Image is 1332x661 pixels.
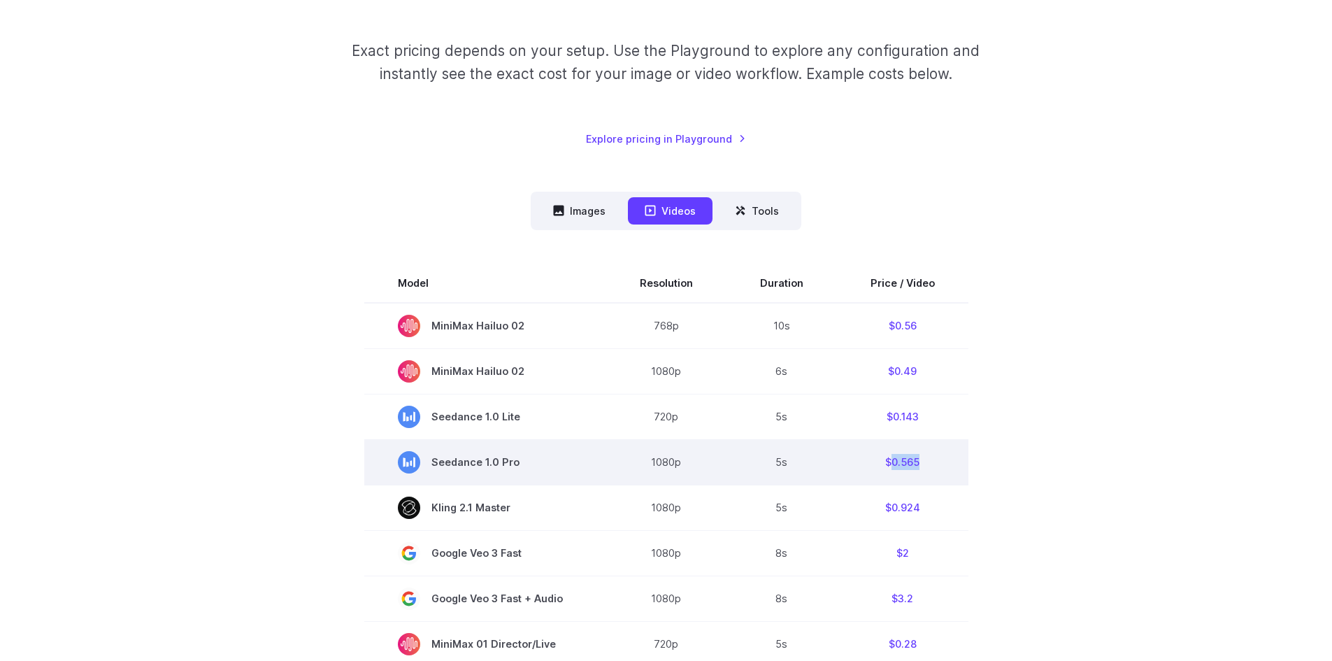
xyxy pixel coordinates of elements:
[398,451,573,474] span: Seedance 1.0 Pro
[398,315,573,337] span: MiniMax Hailuo 02
[606,303,726,349] td: 768p
[837,439,968,485] td: $0.565
[837,264,968,303] th: Price / Video
[628,197,712,225] button: Videos
[726,348,837,394] td: 6s
[726,264,837,303] th: Duration
[398,542,573,564] span: Google Veo 3 Fast
[398,360,573,383] span: MiniMax Hailuo 02
[398,588,573,610] span: Google Veo 3 Fast + Audio
[586,131,746,147] a: Explore pricing in Playground
[606,576,726,621] td: 1080p
[726,303,837,349] td: 10s
[606,530,726,576] td: 1080p
[726,485,837,530] td: 5s
[325,39,1006,86] p: Exact pricing depends on your setup. Use the Playground to explore any configuration and instantl...
[726,530,837,576] td: 8s
[606,439,726,485] td: 1080p
[837,303,968,349] td: $0.56
[606,264,726,303] th: Resolution
[398,497,573,519] span: Kling 2.1 Master
[837,485,968,530] td: $0.924
[726,576,837,621] td: 8s
[364,264,606,303] th: Model
[837,576,968,621] td: $3.2
[536,197,622,225] button: Images
[837,394,968,439] td: $0.143
[718,197,796,225] button: Tools
[606,348,726,394] td: 1080p
[606,485,726,530] td: 1080p
[837,530,968,576] td: $2
[398,406,573,428] span: Seedance 1.0 Lite
[726,394,837,439] td: 5s
[606,394,726,439] td: 720p
[726,439,837,485] td: 5s
[837,348,968,394] td: $0.49
[398,633,573,655] span: MiniMax 01 Director/Live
